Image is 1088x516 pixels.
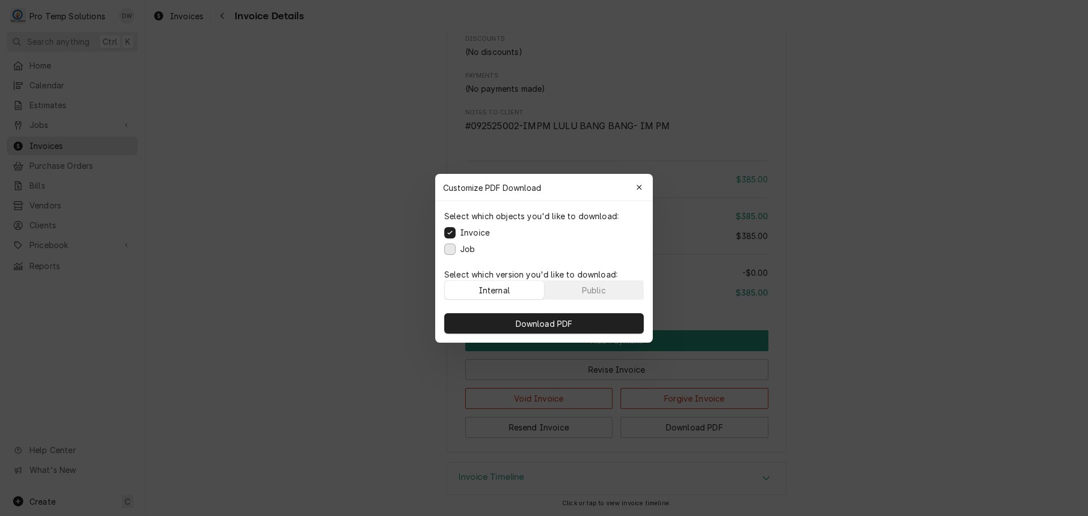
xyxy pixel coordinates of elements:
[444,268,644,280] p: Select which version you'd like to download:
[444,313,644,334] button: Download PDF
[582,284,606,296] div: Public
[513,317,575,329] span: Download PDF
[444,210,619,222] p: Select which objects you'd like to download:
[479,284,510,296] div: Internal
[460,227,490,238] label: Invoice
[460,243,475,255] label: Job
[435,174,653,201] div: Customize PDF Download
